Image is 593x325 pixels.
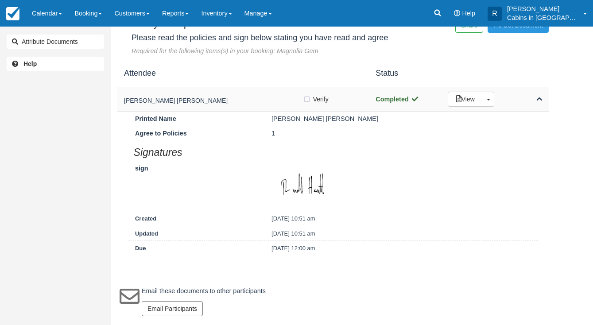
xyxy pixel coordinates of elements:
small: Due [135,245,146,251]
small: Updated [135,230,158,237]
h2: Signatures [128,144,538,158]
span: Help [462,10,475,17]
small: [DATE] 10:51 am [271,215,315,222]
i: Help [454,10,460,16]
small: Created [135,215,156,222]
h4: Status [369,69,441,78]
a: Help [7,57,104,71]
h4: Attendee [117,69,369,78]
small: [DATE] 10:51 am [271,230,315,237]
div: 1 [265,129,538,138]
span: Verify [313,95,329,104]
div: Required for the following items(s) in your booking: Magnolia Gem [132,46,388,56]
b: Help [23,60,37,67]
img: checkfront-main-nav-mini-logo.png [6,7,19,20]
p: Email these documents to other participants [142,286,266,296]
a: View [448,92,483,107]
h4: Please read the policies and sign below stating you have read and agree [132,34,388,43]
img: 10860.png [271,164,326,208]
button: Attribute Documents [7,35,104,49]
h5: [PERSON_NAME] [PERSON_NAME] [124,97,303,104]
div: Agree to Policies [128,129,265,138]
button: Email Participants [142,301,203,316]
div: R [488,7,502,21]
p: [PERSON_NAME] [507,4,578,13]
div: sign [128,164,265,173]
div: [PERSON_NAME] [PERSON_NAME] [265,114,538,124]
p: Cabins in [GEOGRAPHIC_DATA] [507,13,578,22]
small: [DATE] 12:00 am [271,245,315,251]
div: Printed Name [128,114,265,124]
strong: Completed [376,96,419,103]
